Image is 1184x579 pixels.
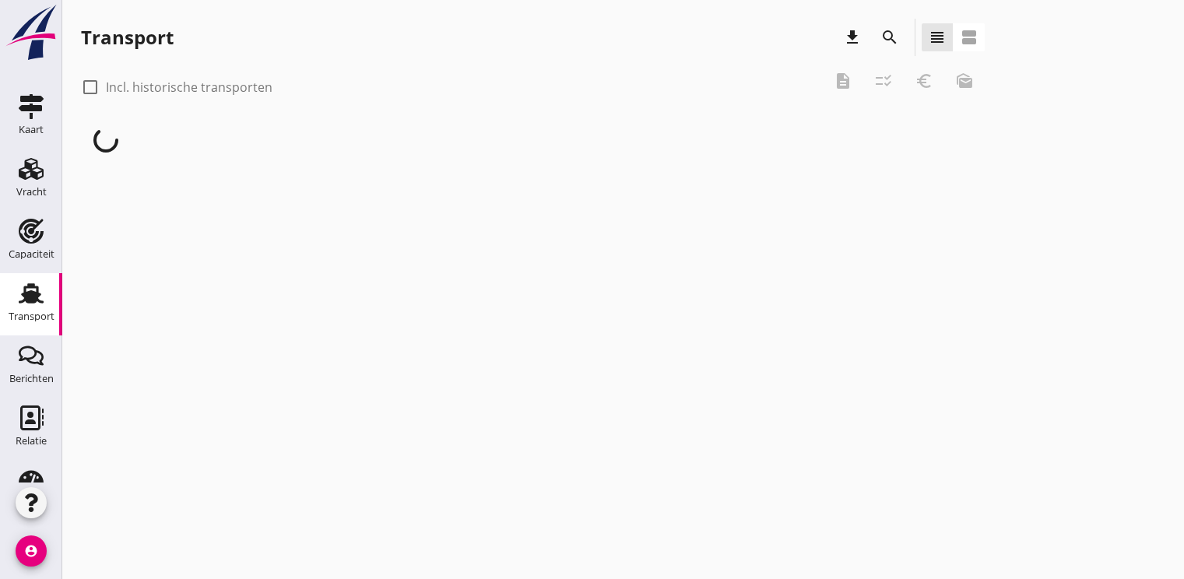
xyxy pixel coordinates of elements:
img: logo-small.a267ee39.svg [3,4,59,61]
i: view_agenda [960,28,978,47]
div: Transport [9,311,54,321]
div: Kaart [19,125,44,135]
i: account_circle [16,535,47,567]
div: Berichten [9,374,54,384]
div: Transport [81,25,174,50]
div: Relatie [16,436,47,446]
i: search [880,28,899,47]
i: view_headline [928,28,947,47]
label: Incl. historische transporten [106,79,272,95]
div: Vracht [16,187,47,197]
i: download [843,28,862,47]
div: Capaciteit [9,249,54,259]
